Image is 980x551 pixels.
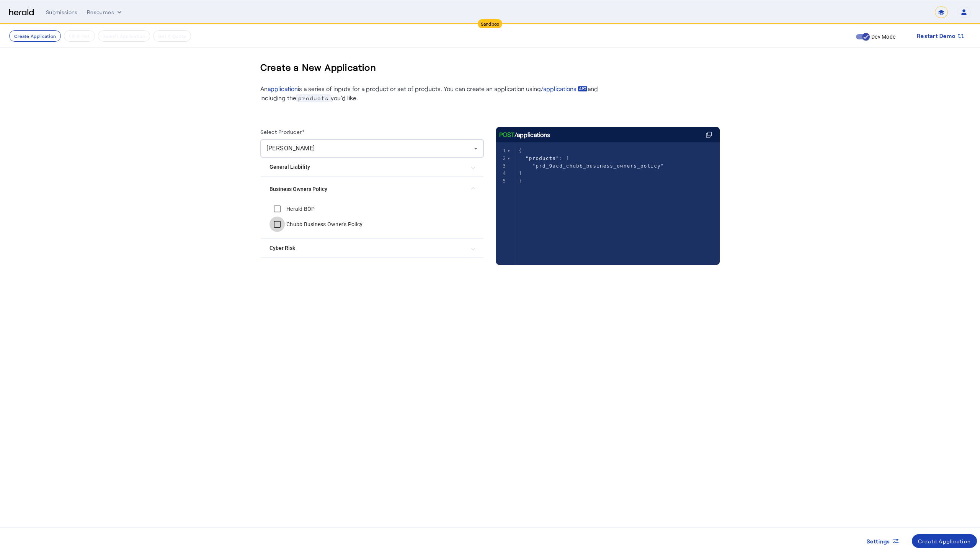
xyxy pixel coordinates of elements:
[519,178,522,184] span: }
[46,8,78,16] div: Submissions
[260,177,484,201] mat-expansion-panel-header: Business Owners Policy
[9,9,34,16] img: Herald Logo
[260,129,304,135] label: Select Producer*
[260,239,484,257] mat-expansion-panel-header: Cyber Risk
[861,534,906,548] button: Settings
[911,29,971,43] button: Restart Demo
[478,19,503,28] div: Sandbox
[496,170,507,177] div: 4
[87,8,123,16] button: Resources dropdown menu
[285,220,363,228] label: Chubb Business Owner's Policy
[269,163,465,171] mat-panel-title: General Liability
[912,534,977,548] button: Create Application
[98,30,150,42] button: Submit Application
[917,31,955,41] span: Restart Demo
[499,130,550,139] div: /applications
[285,205,315,213] label: Herald BOP
[496,155,507,162] div: 2
[260,158,484,176] mat-expansion-panel-header: General Liability
[519,155,570,161] span: : [
[541,84,588,93] a: /applications
[918,537,971,545] div: Create Application
[268,85,298,92] a: application
[269,185,465,193] mat-panel-title: Business Owners Policy
[496,177,507,185] div: 5
[519,148,522,153] span: {
[519,170,522,176] span: ]
[9,30,61,42] button: Create Application
[260,55,376,80] h3: Create a New Application
[526,155,559,161] span: "products"
[532,163,664,169] span: "prd_9acd_chubb_business_owners_policy"
[269,244,465,252] mat-panel-title: Cyber Risk
[496,162,507,170] div: 3
[870,33,895,41] label: Dev Mode
[496,127,720,249] herald-code-block: /applications
[153,30,191,42] button: Get A Quote
[260,201,484,238] div: Business Owners Policy
[260,84,605,103] p: An is a series of inputs for a product or set of products. You can create an application using an...
[496,147,507,155] div: 1
[266,145,315,152] span: [PERSON_NAME]
[499,130,514,139] span: POST
[64,30,95,42] button: Fill it Out
[867,537,890,545] span: Settings
[296,94,331,102] span: products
